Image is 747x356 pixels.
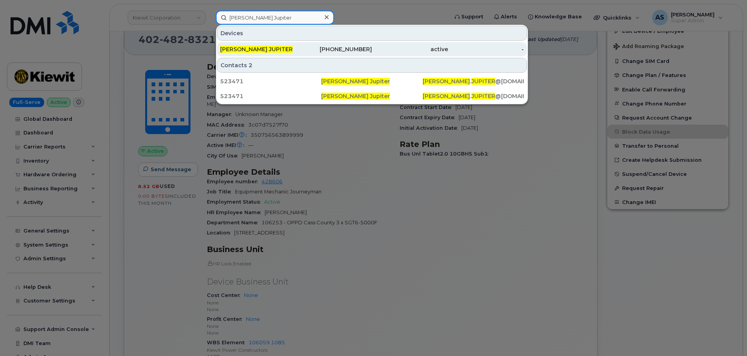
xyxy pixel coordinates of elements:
[220,77,321,85] div: 523471
[220,92,321,100] div: 523471
[220,46,293,53] span: [PERSON_NAME] JUPITER
[217,74,527,88] a: 523471[PERSON_NAME] Jupiter[PERSON_NAME].JUPITER@[DOMAIN_NAME]
[321,78,390,85] span: [PERSON_NAME] Jupiter
[216,11,334,25] input: Find something...
[423,93,470,100] span: [PERSON_NAME]
[471,93,495,100] span: JUPITER
[217,42,527,56] a: [PERSON_NAME] JUPITER[PHONE_NUMBER]active-
[296,45,372,53] div: [PHONE_NUMBER]
[471,78,495,85] span: JUPITER
[423,77,524,85] div: . @[DOMAIN_NAME]
[217,58,527,73] div: Contacts
[249,61,253,69] span: 2
[423,92,524,100] div: . @[DOMAIN_NAME]
[217,89,527,103] a: 523471[PERSON_NAME] Jupiter[PERSON_NAME].JUPITER@[DOMAIN_NAME]
[448,45,524,53] div: -
[372,45,448,53] div: active
[423,78,470,85] span: [PERSON_NAME]
[217,26,527,41] div: Devices
[321,93,390,100] span: [PERSON_NAME] Jupiter
[713,322,741,350] iframe: Messenger Launcher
